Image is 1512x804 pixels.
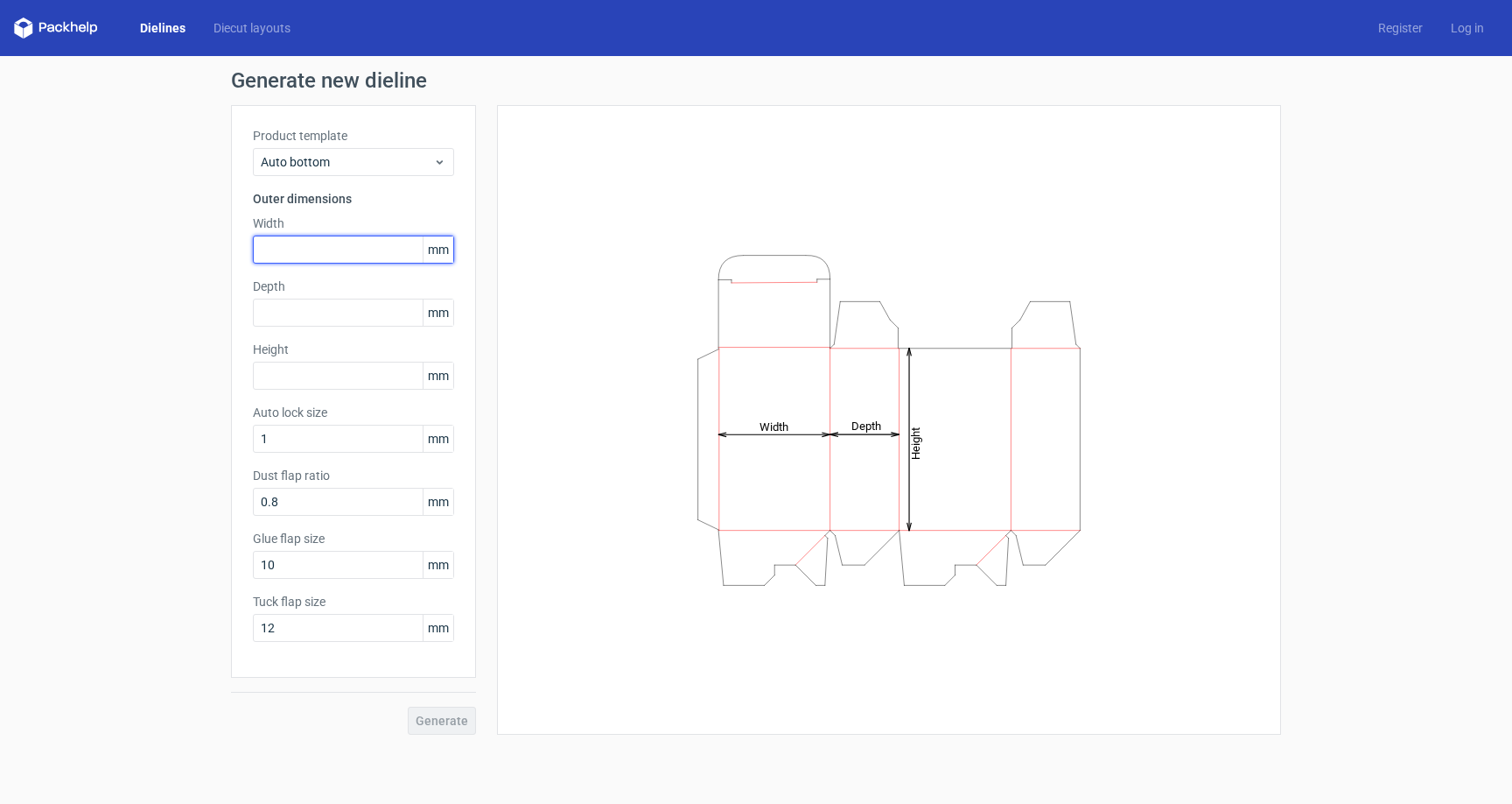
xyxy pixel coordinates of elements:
a: Dielines [126,19,199,37]
span: Auto bottom [261,153,433,171]
label: Auto lock size [253,404,454,421]
span: mm [423,426,453,452]
label: Height [253,341,454,358]
tspan: Width [759,420,788,433]
span: mm [423,363,453,389]
label: Depth [253,278,454,295]
a: Diecut layouts [199,19,304,37]
label: Width [253,215,454,232]
label: Product template [253,127,454,145]
tspan: Depth [851,420,881,433]
span: mm [423,236,453,263]
h1: Generate new dieline [231,70,1281,91]
label: Tuck flap size [253,593,454,610]
span: mm [423,300,453,326]
span: mm [423,615,453,641]
label: Glue flap size [253,530,454,547]
a: Log in [1437,19,1498,37]
label: Dust flap ratio [253,467,454,484]
h3: Outer dimensions [253,190,454,208]
span: mm [423,552,453,578]
a: Register [1364,19,1437,37]
tspan: Height [909,427,922,459]
span: mm [423,489,453,515]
